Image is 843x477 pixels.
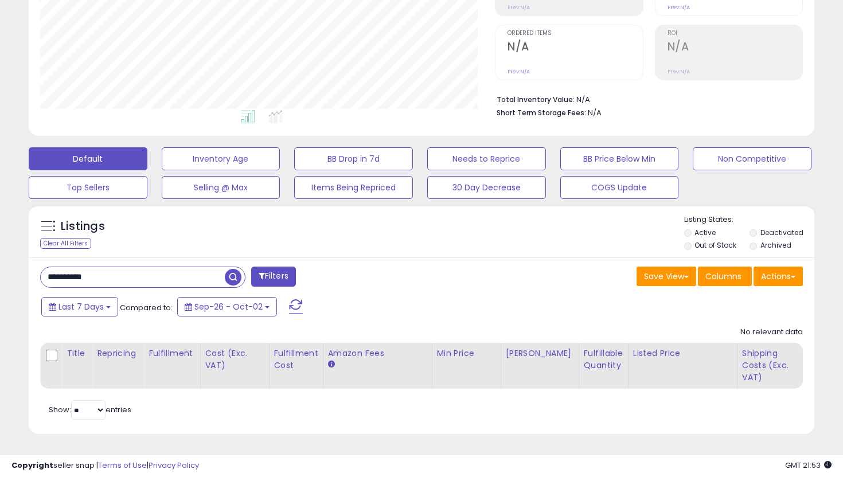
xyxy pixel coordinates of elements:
[328,359,335,370] small: Amazon Fees.
[668,68,690,75] small: Prev: N/A
[785,460,832,471] span: 2025-10-10 21:53 GMT
[742,347,801,384] div: Shipping Costs (Exc. VAT)
[698,267,752,286] button: Columns
[61,218,105,234] h5: Listings
[506,347,574,359] div: [PERSON_NAME]
[11,460,199,471] div: seller snap | |
[693,147,811,170] button: Non Competitive
[760,240,791,250] label: Archived
[508,40,642,56] h2: N/A
[177,297,277,316] button: Sep-26 - Oct-02
[560,176,679,199] button: COGS Update
[98,460,147,471] a: Terms of Use
[684,214,815,225] p: Listing States:
[497,92,794,105] li: N/A
[754,267,803,286] button: Actions
[560,147,679,170] button: BB Price Below Min
[437,347,496,359] div: Min Price
[162,176,280,199] button: Selling @ Max
[508,30,642,37] span: Ordered Items
[11,460,53,471] strong: Copyright
[67,347,87,359] div: Title
[694,240,736,250] label: Out of Stock
[427,176,546,199] button: 30 Day Decrease
[251,267,296,287] button: Filters
[588,107,602,118] span: N/A
[497,108,586,118] b: Short Term Storage Fees:
[97,347,139,359] div: Repricing
[328,347,427,359] div: Amazon Fees
[668,4,690,11] small: Prev: N/A
[668,30,802,37] span: ROI
[149,460,199,471] a: Privacy Policy
[508,68,530,75] small: Prev: N/A
[205,347,264,372] div: Cost (Exc. VAT)
[497,95,575,104] b: Total Inventory Value:
[29,176,147,199] button: Top Sellers
[760,228,803,237] label: Deactivated
[29,147,147,170] button: Default
[58,301,104,312] span: Last 7 Days
[705,271,741,282] span: Columns
[162,147,280,170] button: Inventory Age
[427,147,546,170] button: Needs to Reprice
[294,147,413,170] button: BB Drop in 7d
[40,238,91,249] div: Clear All Filters
[274,347,318,372] div: Fulfillment Cost
[508,4,530,11] small: Prev: N/A
[668,40,802,56] h2: N/A
[584,347,623,372] div: Fulfillable Quantity
[41,297,118,316] button: Last 7 Days
[120,302,173,313] span: Compared to:
[633,347,732,359] div: Listed Price
[694,228,716,237] label: Active
[294,176,413,199] button: Items Being Repriced
[49,404,131,415] span: Show: entries
[149,347,195,359] div: Fulfillment
[740,327,803,338] div: No relevant data
[637,267,696,286] button: Save View
[194,301,263,312] span: Sep-26 - Oct-02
